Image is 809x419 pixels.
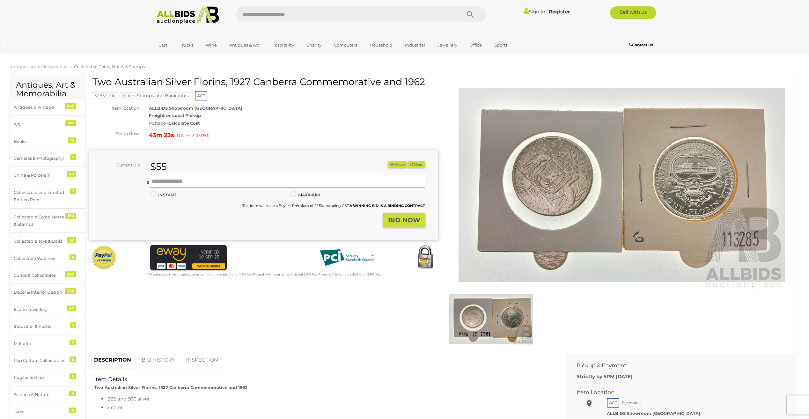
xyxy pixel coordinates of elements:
[65,271,76,277] div: 220
[388,216,420,224] strong: BID NOW
[388,161,407,168] li: Watch this item
[10,267,86,284] a: Curios & Collectibles 220
[74,64,145,69] span: Collectable Coins, Notes & Stamps
[68,137,76,143] div: 13
[70,322,76,328] div: 1
[10,150,86,167] a: Cameras & Photography 1
[14,238,66,245] div: Collectable Toys & Dolls
[120,92,192,99] mark: Coins Stamps and Banknotes
[65,213,76,219] div: 130
[14,272,66,279] div: Curios & Collectibles
[150,161,167,173] strong: $55
[153,6,223,24] img: Allbids.com.au
[85,105,144,112] div: Item location
[454,6,486,22] button: Search
[149,106,242,111] strong: ALLBIDS Showroom [GEOGRAPHIC_DATA]
[10,184,86,209] a: Collectable and Limited Edition Pens 1
[149,120,438,127] div: Postage -
[610,6,656,19] a: Sell with us
[620,399,643,407] span: Fyshwick
[69,408,76,413] div: 4
[92,77,437,87] h1: Two Australian Silver Florins, 1927 Canberra Commemorative and 1962
[65,120,76,126] div: 261
[546,8,548,15] span: |
[10,116,86,133] a: Art 261
[14,155,66,162] div: Cameras & Photography
[408,161,425,168] button: Share
[577,389,777,395] h2: Item Location
[449,292,533,346] img: Two Australian Silver Florins, 1927 Canberra Commemorative and 1962
[65,288,76,294] div: 255
[137,351,180,370] a: BID HISTORY
[14,323,66,330] div: Industrial & Rustic
[70,188,76,194] div: 1
[433,40,461,50] a: Jewellery
[176,40,197,50] a: Trucks
[330,40,361,50] a: Computers
[70,340,76,345] div: 7
[94,376,553,382] h2: Item Details
[70,254,76,260] div: 5
[70,357,76,362] div: 5
[365,40,397,50] a: Household
[629,41,655,48] a: Contact Us
[577,363,777,369] h2: Pickup & Payment
[149,132,174,139] strong: 43m 23s
[10,352,86,369] a: Pop Culture Collectables 5
[524,9,545,15] a: Sign In
[67,237,76,243] div: 52
[14,374,66,381] div: Rugs & Textiles
[302,40,326,50] a: Charity
[10,284,86,301] a: Decor & Interior Design 255
[149,113,201,118] strong: Freight or Local Pickup
[10,250,86,267] a: Collectible Watches 5
[168,121,200,126] strong: Calculate Cost
[14,104,66,111] div: Antiques & Vintage
[89,351,136,370] a: DESCRIPTION
[607,398,619,408] span: ACT
[388,161,407,168] button: Watch
[401,40,429,50] a: Industrial
[14,391,66,398] div: Science & Nature
[10,209,86,233] a: Collectable Coins, Notes & Stamps 130
[549,9,570,15] a: Register
[150,191,176,199] label: INSTANT
[10,318,86,335] a: Industrial & Rustic 1
[10,99,86,116] a: Antiques & Vintage 542
[67,171,76,177] div: 90
[10,335,86,352] a: Militaria 7
[202,40,221,50] a: Wine
[181,351,223,370] a: INSPECTION
[14,340,66,347] div: Militaria
[412,245,438,270] img: Secured by Rapid SSL
[69,391,76,396] div: 4
[14,408,66,415] div: Tools
[107,394,553,403] li: .925 and.500 silver
[290,191,320,199] label: MAXIMUM
[14,121,66,128] div: Art
[10,64,68,69] a: Antiques, Art & Memorabilia
[91,93,118,98] a: 53653-34
[14,306,66,313] div: Estate Jewellery
[349,203,425,208] b: A WINNING BID IS A BINDING CONTRACT
[577,373,633,379] b: Strictly by 5PM [DATE]
[107,403,553,412] li: 2 coins
[89,161,145,169] div: Current Bid
[10,369,86,386] a: Rugs & Textiles 5
[148,272,381,276] small: Mastercard & Visa transactions will incur an additional 1.9% fee. Paypal will incur an additional...
[91,92,118,99] mark: 53653-34
[267,40,298,50] a: Hospitality
[10,167,86,184] a: China & Porcelain 90
[154,50,208,61] a: [GEOGRAPHIC_DATA]
[70,373,76,379] div: 5
[383,213,425,228] button: BID NOW
[195,91,207,100] span: ACT
[459,80,785,290] img: Two Australian Silver Florins, 1927 Canberra Commemorative and 1962
[490,40,511,50] a: Sports
[14,213,66,228] div: Collectable Coins, Notes & Stamps
[16,81,79,98] h2: Antiques, Art & Memorabilia
[607,411,700,416] strong: ALLBIDS Showroom [GEOGRAPHIC_DATA]
[91,245,117,270] img: Official PayPal Seal
[14,255,66,262] div: Collectible Watches
[629,42,653,47] b: Contact Us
